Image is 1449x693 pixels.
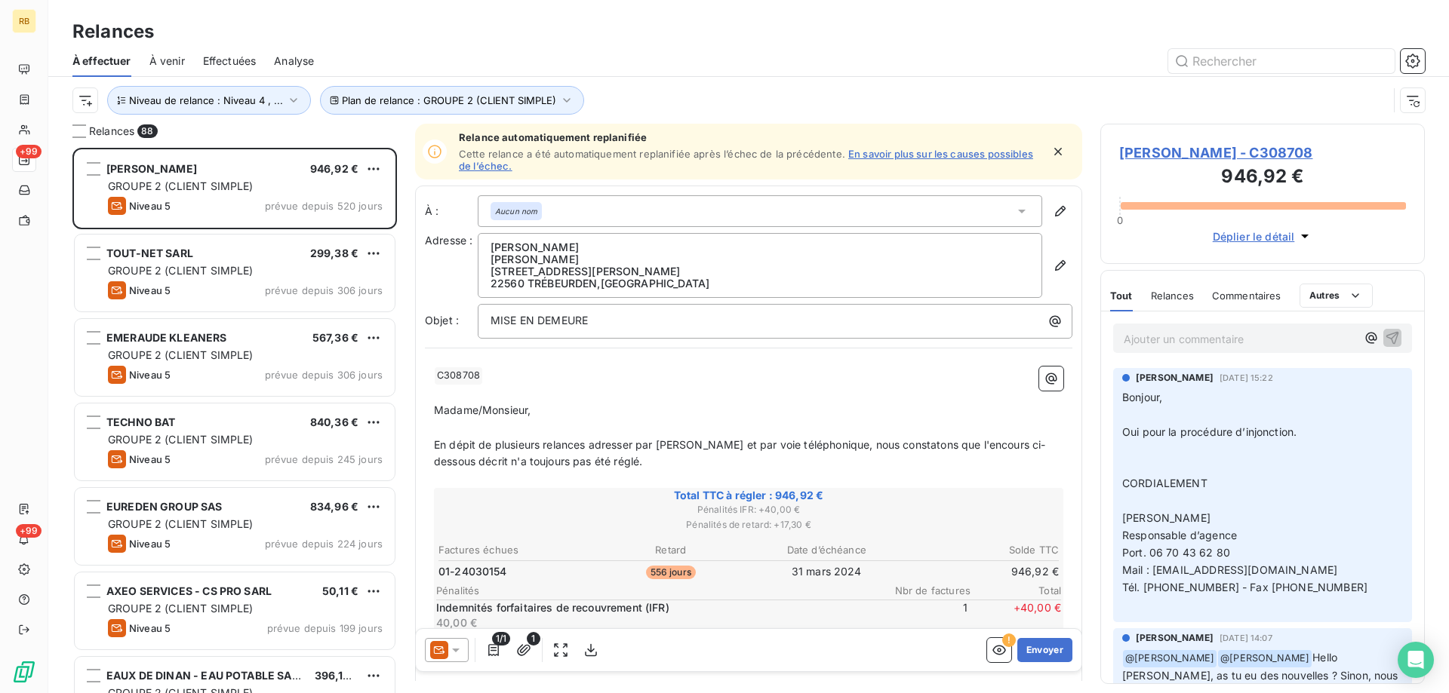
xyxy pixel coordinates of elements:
[1119,143,1406,163] span: [PERSON_NAME] - C308708
[425,314,459,327] span: Objet :
[1122,511,1211,524] span: [PERSON_NAME]
[646,566,696,579] span: 556 jours
[1122,563,1337,576] span: Mail : [EMAIL_ADDRESS][DOMAIN_NAME]
[971,600,1061,630] span: + 40,00 €
[436,518,1061,532] span: Pénalités de retard : + 17,30 €
[492,632,510,645] span: 1/1
[129,94,283,106] span: Niveau de relance : Niveau 4 , ...
[265,284,383,296] span: prévue depuis 306 jours
[438,564,507,579] span: 01-24030154
[491,278,1029,290] p: 22560 TRÉBEURDEN , [GEOGRAPHIC_DATA]
[459,148,845,160] span: Cette relance a été automatiquement replanifiée après l’échec de la précédente.
[106,500,223,513] span: EUREDEN GROUP SAS
[310,162,358,175] span: 946,92 €
[1110,290,1133,302] span: Tout
[491,253,1029,265] p: [PERSON_NAME]
[459,148,1033,172] a: En savoir plus sur les causes possibles de l’échec.
[459,131,1041,143] span: Relance automatiquement replanifiée
[203,54,257,69] span: Effectuées
[12,9,36,33] div: RB
[12,660,36,684] img: Logo LeanPay
[425,204,478,219] label: À :
[108,264,254,277] span: GROUPE 2 (CLIENT SIMPLE)
[425,234,472,247] span: Adresse :
[971,584,1061,596] span: Total
[1122,581,1367,593] span: Tél. [PHONE_NUMBER] - Fax [PHONE_NUMBER]
[108,433,254,446] span: GROUPE 2 (CLIENT SIMPLE)
[436,584,880,596] span: Pénalités
[1151,290,1194,302] span: Relances
[106,669,309,682] span: EAUX DE DINAN - EAU POTABLE SAEM
[137,124,157,138] span: 88
[1123,650,1217,667] span: @ [PERSON_NAME]
[1398,642,1434,678] div: Open Intercom Messenger
[310,415,358,428] span: 840,36 €
[129,284,171,296] span: Niveau 5
[265,538,383,550] span: prévue depuis 224 jours
[342,94,556,106] span: Plan de relance : GROUPE 2 (CLIENT SIMPLE)
[72,148,397,693] div: grid
[1017,638,1072,662] button: Envoyer
[108,517,254,530] span: GROUPE 2 (CLIENT SIMPLE)
[1220,373,1273,382] span: [DATE] 15:22
[877,600,968,630] span: 1
[322,584,358,597] span: 50,11 €
[108,602,254,615] span: GROUPE 2 (CLIENT SIMPLE)
[149,54,185,69] span: À venir
[436,600,874,615] p: Indemnités forfaitaires de recouvrement (IFR)
[1122,546,1230,559] span: Port. 06 70 43 62 80
[1212,290,1281,302] span: Commentaires
[436,488,1061,503] span: Total TTC à régler : 946,92 €
[491,314,588,327] span: MISE EN DEMEURE
[1218,650,1312,667] span: @ [PERSON_NAME]
[274,54,314,69] span: Analyse
[491,265,1029,278] p: [STREET_ADDRESS][PERSON_NAME]
[106,584,272,597] span: AXEO SERVICES - CS PRO SARL
[106,247,193,259] span: TOUT-NET SARL
[1122,425,1297,438] span: Oui pour la procédure d’injonction.
[320,86,584,115] button: Plan de relance : GROUPE 2 (CLIENT SIMPLE)
[265,453,383,465] span: prévue depuis 245 jours
[1300,284,1373,308] button: Autres
[1213,228,1295,244] span: Déplier le détail
[436,615,874,630] p: 40,00 €
[906,542,1060,558] th: Solde TTC
[436,503,1061,517] span: Pénalités IFR : + 40,00 €
[108,179,254,192] span: GROUPE 2 (CLIENT SIMPLE)
[527,632,540,645] span: 1
[315,669,360,682] span: 396,12 €
[107,86,311,115] button: Niveau de relance : Niveau 4 , ...
[1136,631,1214,645] span: [PERSON_NAME]
[434,438,1046,468] span: En dépit de plusieurs relances adresser par [PERSON_NAME] et par voie téléphonique, nous constato...
[129,622,171,634] span: Niveau 5
[880,584,971,596] span: Nbr de factures
[749,563,904,580] td: 31 mars 2024
[89,124,134,139] span: Relances
[434,403,531,416] span: Madame/Monsieur,
[1122,477,1207,489] span: CORDIALEMENT
[310,500,358,513] span: 834,96 €
[312,331,358,344] span: 567,36 €
[438,542,592,558] th: Factures échues
[129,200,171,212] span: Niveau 5
[129,453,171,465] span: Niveau 5
[267,622,383,634] span: prévue depuis 199 jours
[1220,633,1272,642] span: [DATE] 14:07
[749,542,904,558] th: Date d’échéance
[594,542,749,558] th: Retard
[16,145,42,158] span: +99
[106,415,176,428] span: TECHNO BAT
[495,206,537,216] em: Aucun nom
[1117,214,1123,226] span: 0
[906,563,1060,580] td: 946,92 €
[1208,228,1318,245] button: Déplier le détail
[265,369,383,381] span: prévue depuis 306 jours
[1122,529,1237,541] span: Responsable d’agence
[129,369,171,381] span: Niveau 5
[129,538,171,550] span: Niveau 5
[491,241,1029,253] p: [PERSON_NAME]
[310,247,358,259] span: 299,38 €
[265,200,383,212] span: prévue depuis 520 jours
[106,162,197,175] span: [PERSON_NAME]
[108,348,254,361] span: GROUPE 2 (CLIENT SIMPLE)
